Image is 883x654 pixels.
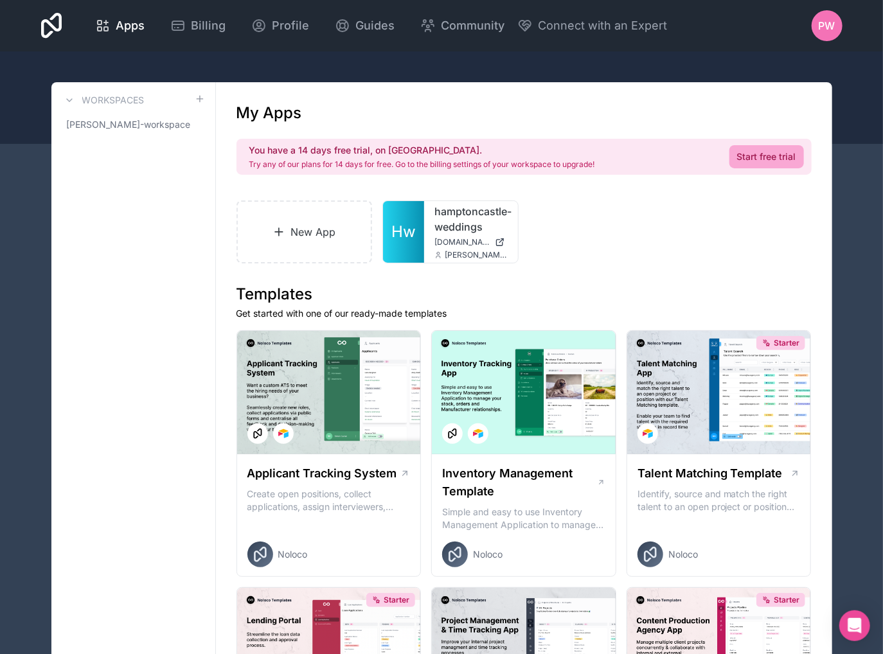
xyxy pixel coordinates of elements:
[839,610,870,641] div: Open Intercom Messenger
[774,595,799,605] span: Starter
[384,595,409,605] span: Starter
[236,284,812,305] h1: Templates
[160,12,236,40] a: Billing
[67,118,191,131] span: [PERSON_NAME]-workspace
[85,12,155,40] a: Apps
[236,200,373,263] a: New App
[473,548,503,561] span: Noloco
[249,159,595,170] p: Try any of our plans for 14 days for free. Go to the billing settings of your workspace to upgrade!
[247,464,397,482] h1: Applicant Tracking System
[473,429,483,439] img: Airtable Logo
[668,548,698,561] span: Noloco
[538,17,667,35] span: Connect with an Expert
[236,103,302,123] h1: My Apps
[434,204,508,234] a: hamptoncastle-weddings
[638,488,801,513] p: Identify, source and match the right talent to an open project or position with our Talent Matchi...
[517,17,667,35] button: Connect with an Expert
[278,429,289,439] img: Airtable Logo
[729,145,804,168] a: Start free trial
[191,17,226,35] span: Billing
[272,17,309,35] span: Profile
[638,464,783,482] h1: Talent Matching Template
[434,237,490,247] span: [DOMAIN_NAME]
[643,429,653,439] img: Airtable Logo
[442,464,596,500] h1: Inventory Management Template
[62,93,145,108] a: Workspaces
[442,506,605,531] p: Simple and easy to use Inventory Management Application to manage your stock, orders and Manufact...
[116,17,145,35] span: Apps
[82,94,145,107] h3: Workspaces
[774,338,799,348] span: Starter
[325,12,405,40] a: Guides
[355,17,395,35] span: Guides
[410,12,515,40] a: Community
[445,250,508,260] span: [PERSON_NAME][EMAIL_ADDRESS][DOMAIN_NAME]
[241,12,319,40] a: Profile
[391,222,416,242] span: Hw
[441,17,504,35] span: Community
[383,201,424,263] a: Hw
[278,548,308,561] span: Noloco
[62,113,205,136] a: [PERSON_NAME]-workspace
[236,307,812,320] p: Get started with one of our ready-made templates
[819,18,835,33] span: PW
[434,237,508,247] a: [DOMAIN_NAME]
[247,488,411,513] p: Create open positions, collect applications, assign interviewers, centralise candidate feedback a...
[249,144,595,157] h2: You have a 14 days free trial, on [GEOGRAPHIC_DATA].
